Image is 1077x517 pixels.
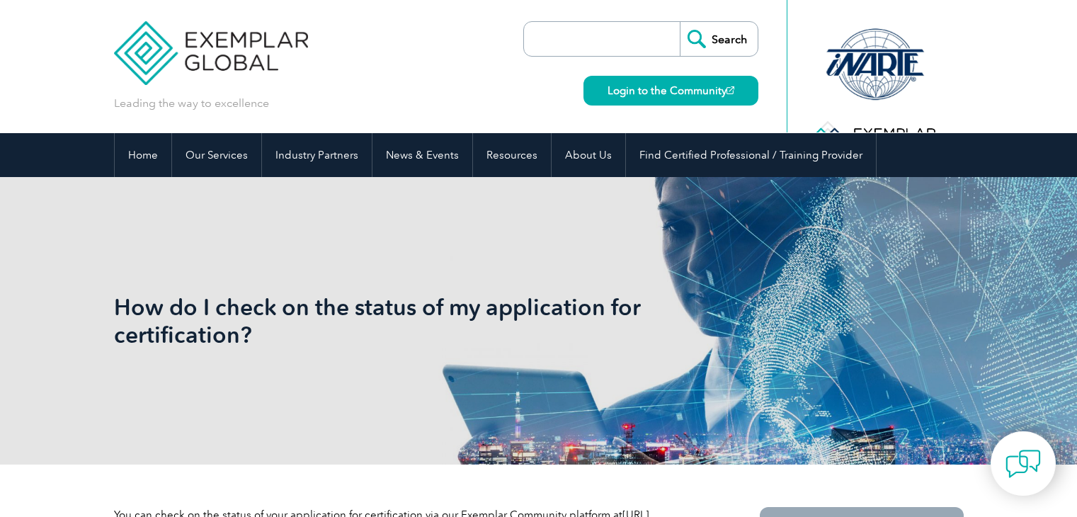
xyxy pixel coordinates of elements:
p: Leading the way to excellence [114,96,269,111]
a: Our Services [172,133,261,177]
a: Find Certified Professional / Training Provider [626,133,876,177]
a: News & Events [372,133,472,177]
a: Industry Partners [262,133,372,177]
img: contact-chat.png [1005,446,1041,482]
a: Resources [473,133,551,177]
input: Search [680,22,758,56]
a: Home [115,133,171,177]
a: About Us [552,133,625,177]
a: Login to the Community [583,76,758,106]
img: open_square.png [726,86,734,94]
h1: How do I check on the status of my application for certification? [114,293,658,348]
